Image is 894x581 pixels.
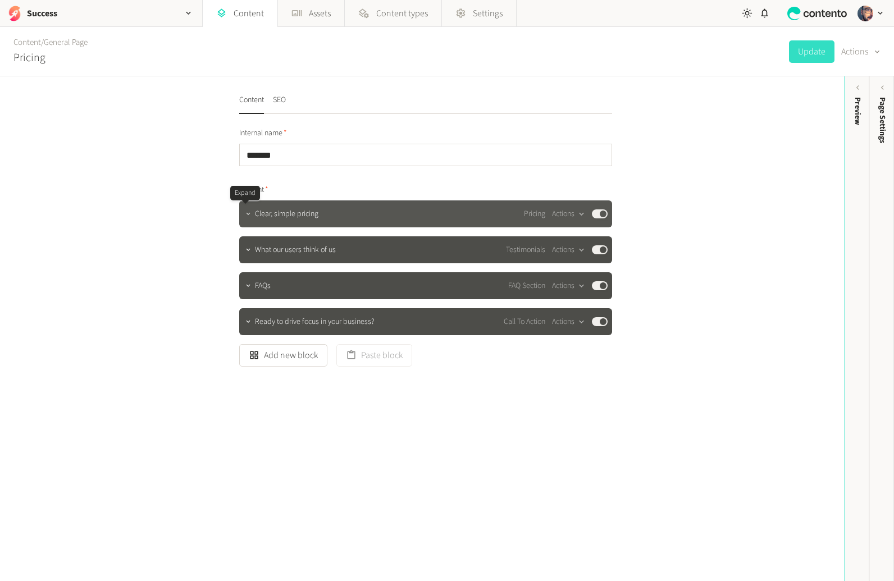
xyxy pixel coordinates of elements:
button: Actions [841,40,881,63]
span: Content types [376,7,428,20]
span: / [41,36,44,48]
button: Actions [552,315,585,328]
span: Testimonials [506,244,545,256]
img: Success [7,6,22,21]
button: Actions [552,207,585,221]
img: Josh Angell [857,6,873,21]
a: General Page [44,36,88,48]
span: Page Settings [877,97,888,143]
button: Content [239,94,264,114]
span: Clear, simple pricing [255,208,318,220]
h2: Success [27,7,57,20]
button: Update [789,40,834,63]
span: FAQ Section [508,280,545,292]
span: FAQs [255,280,271,292]
div: Expand [230,186,260,200]
h2: Pricing [13,49,45,66]
button: SEO [273,94,286,114]
span: What our users think of us [255,244,336,256]
button: Add new block [239,344,327,367]
span: Internal name [239,127,287,139]
button: Paste block [336,344,412,367]
span: Settings [473,7,503,20]
span: Call To Action [504,316,545,328]
a: Content [13,36,41,48]
button: Actions [552,243,585,257]
span: Content [239,184,268,196]
button: Actions [552,279,585,292]
span: Ready to drive focus in your business? [255,316,375,328]
span: Pricing [524,208,545,220]
div: Preview [852,97,864,125]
